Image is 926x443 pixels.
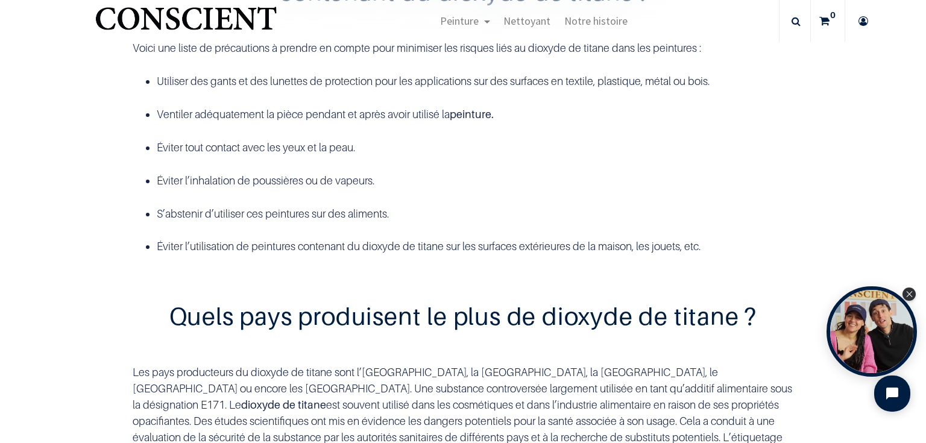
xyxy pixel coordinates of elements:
span: Nettoyant [503,14,550,28]
span: Notre histoire [564,14,628,28]
p: S’abstenir d’utiliser ces peintures sur des aliments. [157,206,793,222]
p: Utiliser des gants et des lunettes de protection pour les applications sur des surfaces en textil... [157,73,793,89]
p: Voici une liste de précautions à prendre en compte pour minimiser les risques liés au dioxyde de ... [133,40,793,56]
div: Close Tolstoy widget [902,287,916,301]
p: Éviter tout contact avec les yeux et la peau. [157,139,793,156]
sup: 0 [827,9,839,21]
p: Éviter l’inhalation de poussières ou de vapeurs. [157,172,793,189]
iframe: Tidio Chat [864,365,921,422]
div: Open Tolstoy [827,286,917,377]
p: Ventiler adéquatement la pièce pendant et après avoir utilisé la [157,106,793,122]
h2: Quels pays produisent le plus de dioxyde de titane ? [133,303,793,329]
b: peinture. [450,108,494,121]
div: Open Tolstoy widget [827,286,917,377]
p: Éviter l’utilisation de peintures contenant du dioxyde de titane sur les surfaces extérieures de ... [157,238,793,254]
div: Tolstoy bubble widget [827,286,917,377]
b: dioxyde de titane [241,398,326,411]
span: Peinture [440,14,479,28]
